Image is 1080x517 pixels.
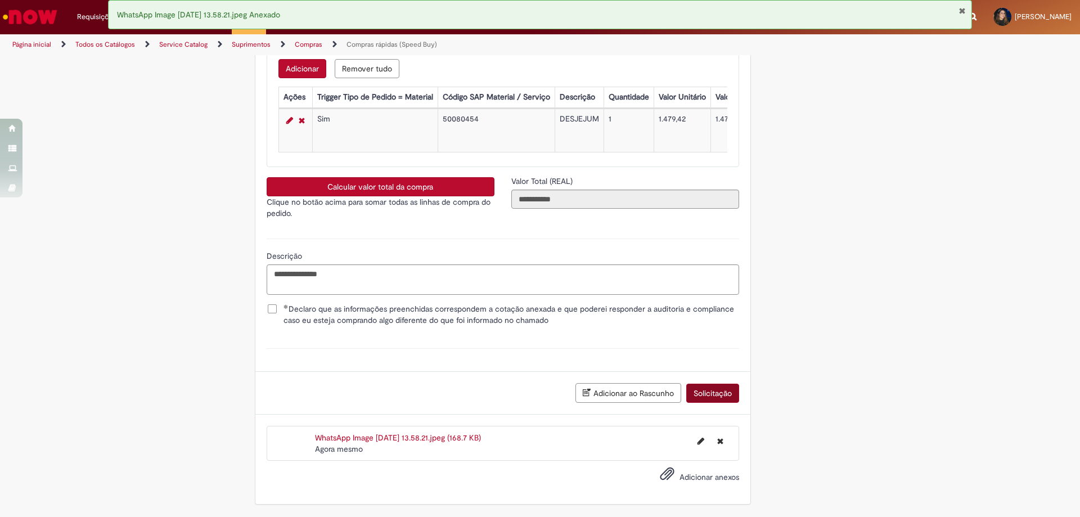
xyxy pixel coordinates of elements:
td: 50080454 [438,109,555,152]
th: Valor Unitário [654,87,710,108]
ul: Trilhas de página [8,34,712,55]
button: Adicionar anexos [657,464,677,489]
span: Declaro que as informações preenchidas correspondem a cotação anexada e que poderei responder a a... [283,303,739,326]
td: 1.479,42 [710,109,782,152]
a: Suprimentos [232,40,271,49]
a: WhatsApp Image [DATE] 13.58.21.jpeg (168.7 KB) [315,433,481,443]
td: 1 [604,109,654,152]
button: Add a row for Lista de Itens [278,59,326,78]
textarea: Descrição [267,264,739,295]
span: WhatsApp Image [DATE] 13.58.21.jpeg Anexado [117,10,280,20]
th: Código SAP Material / Serviço [438,87,555,108]
th: Valor Total Moeda [710,87,782,108]
th: Ações [278,87,312,108]
button: Calcular valor total da compra [267,177,494,196]
button: Adicionar ao Rascunho [575,383,681,403]
td: DESJEJUM [555,109,604,152]
span: Obrigatório Preenchido [283,304,289,309]
input: Valor Total (REAL) [511,190,739,209]
a: Service Catalog [159,40,208,49]
span: Agora mesmo [315,444,363,454]
a: Editar Linha 1 [283,114,296,127]
img: ServiceNow [1,6,59,28]
a: Remover linha 1 [296,114,308,127]
button: Fechar Notificação [958,6,966,15]
td: 1.479,42 [654,109,710,152]
button: Remove all rows for Lista de Itens [335,59,399,78]
button: Editar nome de arquivo WhatsApp Image 2025-08-28 at 13.58.21.jpeg [691,432,711,450]
p: Clique no botão acima para somar todas as linhas de compra do pedido. [267,196,494,219]
span: [PERSON_NAME] [1015,12,1072,21]
button: Solicitação [686,384,739,403]
a: Compras rápidas (Speed Buy) [346,40,437,49]
a: Todos os Catálogos [75,40,135,49]
span: Descrição [267,251,304,261]
button: Excluir WhatsApp Image 2025-08-28 at 13.58.21.jpeg [710,432,730,450]
time: 29/08/2025 10:41:31 [315,444,363,454]
a: Compras [295,40,322,49]
span: Requisições [77,11,116,23]
label: Somente leitura - Valor Total (REAL) [511,176,575,187]
span: Adicionar anexos [679,472,739,482]
span: Somente leitura - Valor Total (REAL) [511,176,575,186]
th: Descrição [555,87,604,108]
th: Trigger Tipo de Pedido = Material [312,87,438,108]
a: Página inicial [12,40,51,49]
th: Quantidade [604,87,654,108]
td: Sim [312,109,438,152]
